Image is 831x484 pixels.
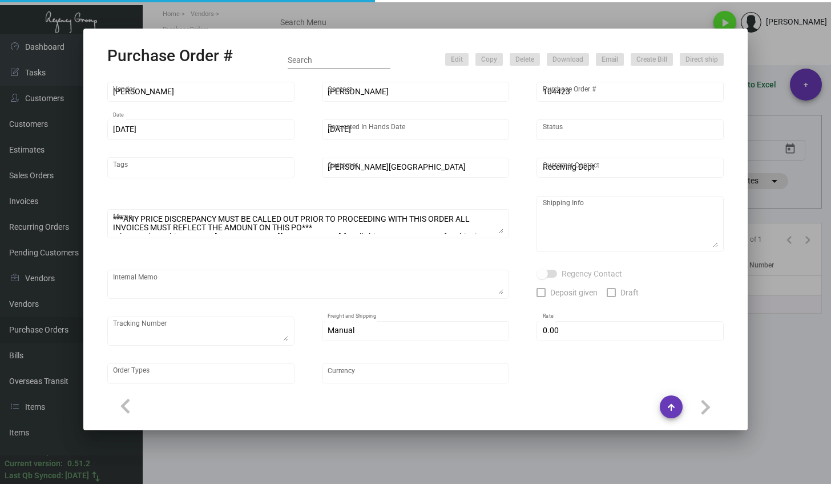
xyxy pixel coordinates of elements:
[596,53,624,66] button: Email
[67,458,90,470] div: 0.51.2
[5,458,63,470] div: Current version:
[328,326,354,335] span: Manual
[451,55,463,65] span: Edit
[510,53,540,66] button: Delete
[602,55,618,65] span: Email
[680,53,724,66] button: Direct ship
[445,53,469,66] button: Edit
[550,286,598,299] span: Deposit given
[475,53,503,66] button: Copy
[620,286,639,299] span: Draft
[631,53,673,66] button: Create Bill
[515,55,534,65] span: Delete
[552,55,583,65] span: Download
[107,46,233,66] h2: Purchase Order #
[562,267,622,281] span: Regency Contact
[547,53,589,66] button: Download
[685,55,718,65] span: Direct ship
[636,55,667,65] span: Create Bill
[481,55,497,65] span: Copy
[5,470,89,482] div: Last Qb Synced: [DATE]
